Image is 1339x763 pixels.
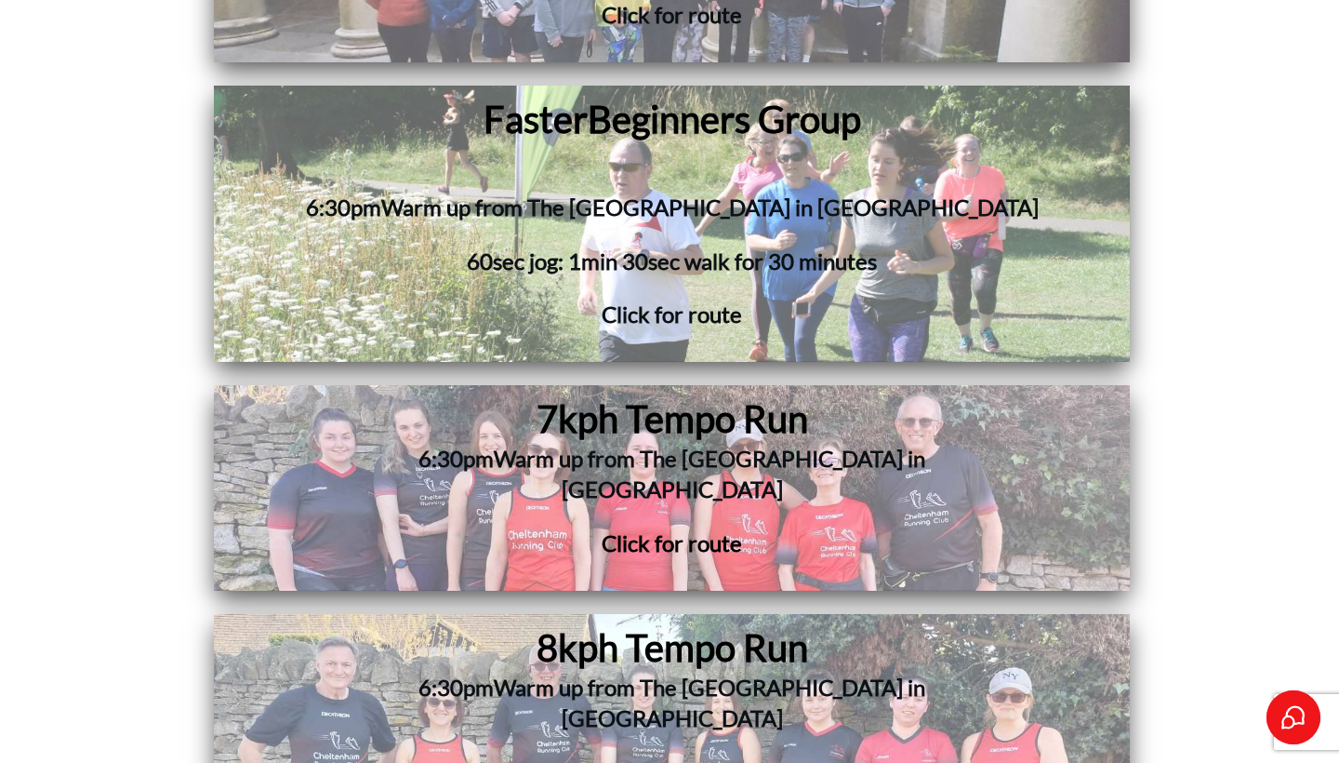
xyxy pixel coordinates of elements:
[467,248,877,274] span: 60sec jog: 1min 30sec walk for 30 minutes
[602,529,742,556] span: Click for route
[494,445,925,503] span: Warm up from The [GEOGRAPHIC_DATA] in [GEOGRAPHIC_DATA]
[418,445,494,472] span: 6:30pm
[418,674,494,701] span: 6:30pm
[381,194,1039,221] span: Warm up from The [GEOGRAPHIC_DATA] in [GEOGRAPHIC_DATA]
[306,194,381,221] span: 6:30pm
[494,674,925,732] span: Warm up from The [GEOGRAPHIC_DATA] in [GEOGRAPHIC_DATA]
[588,97,861,141] span: Beginners Group
[602,301,742,328] span: Click for route
[537,396,808,441] span: 7kph Tempo Run
[484,97,588,141] span: Faster
[602,1,742,28] span: Click for route
[537,625,808,670] span: 8kph Tempo Run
